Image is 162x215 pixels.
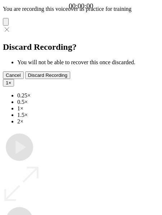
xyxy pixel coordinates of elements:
button: Discard Recording [25,71,71,79]
li: 2× [17,118,159,125]
button: Cancel [3,71,24,79]
li: 1.5× [17,112,159,118]
span: 1 [6,80,8,85]
li: 1× [17,105,159,112]
a: 00:00:00 [69,2,93,10]
h2: Discard Recording? [3,42,159,52]
button: 1× [3,79,14,87]
li: 0.25× [17,92,159,99]
li: 0.5× [17,99,159,105]
p: You are recording this voiceover as practice for training [3,6,159,12]
li: You will not be able to recover this once discarded. [17,59,159,66]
